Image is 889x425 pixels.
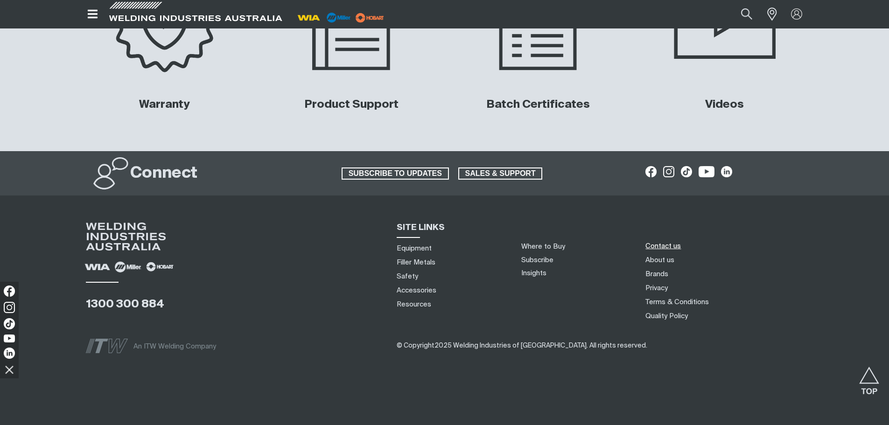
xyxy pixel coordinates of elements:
span: SALES & SUPPORT [459,167,542,180]
a: Contact us [645,241,681,251]
img: TikTok [4,318,15,329]
a: Brands [645,269,668,279]
a: Where to Buy [521,243,565,250]
nav: Footer [642,239,821,323]
a: Safety [397,272,418,281]
img: YouTube [4,334,15,342]
a: Filler Metals [397,258,435,267]
img: miller [353,11,387,25]
input: Product name or item number... [719,4,762,25]
a: Resources [397,300,431,309]
a: Equipment [397,244,432,253]
a: Subscribe [521,257,553,264]
img: LinkedIn [4,348,15,359]
a: Terms & Conditions [645,297,709,307]
span: © Copyright 2025 Welding Industries of [GEOGRAPHIC_DATA] . All rights reserved. [397,342,647,349]
button: Search products [731,4,763,25]
a: Product Support [304,99,399,110]
a: SUBSCRIBE TO UPDATES [342,167,449,180]
nav: Sitemap [393,241,510,311]
a: Batch Certificates [486,99,590,110]
span: SUBSCRIBE TO UPDATES [343,167,448,180]
h2: Connect [130,163,197,184]
img: Facebook [4,286,15,297]
a: 1300 300 884 [86,299,164,310]
a: miller [353,14,387,21]
a: Warranty [139,99,190,110]
a: About us [645,255,674,265]
a: SALES & SUPPORT [458,167,543,180]
a: Privacy [645,283,668,293]
span: ​​​​​​​​​​​​​​​​​​ ​​​​​​ [397,342,647,349]
a: Quality Policy [645,311,688,321]
a: Accessories [397,286,436,295]
span: An ITW Welding Company [133,343,216,350]
a: Insights [521,270,546,277]
button: Scroll to top [859,367,880,388]
span: SITE LINKS [397,223,445,232]
img: Instagram [4,302,15,313]
a: Videos [705,99,744,110]
img: hide socials [1,362,17,377]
